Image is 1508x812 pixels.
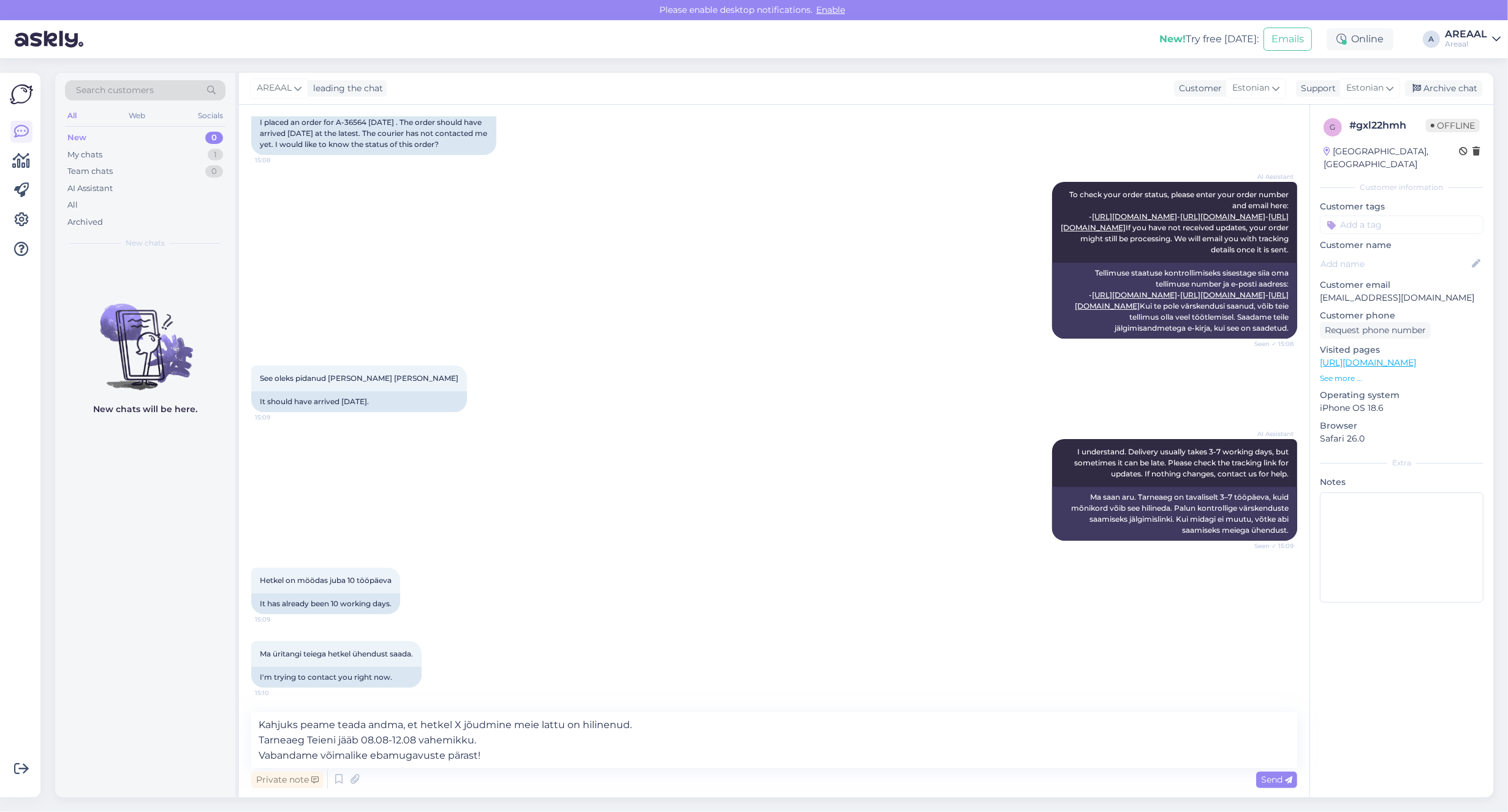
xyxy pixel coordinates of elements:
b: New! [1159,33,1186,45]
p: Notes [1320,476,1483,489]
p: Customer tags [1320,200,1483,213]
span: New chats [126,238,165,249]
p: Safari 26.0 [1320,432,1483,445]
div: Archived [67,216,103,228]
input: Add a tag [1320,216,1483,234]
div: 0 [205,165,223,178]
div: It should have arrived [DATE]. [251,391,467,412]
div: My chats [67,149,102,161]
div: AI Assistant [67,182,113,195]
span: Offline [1426,119,1480,132]
span: Hetkel on möödas juba 10 tööpäeva [260,576,392,585]
textarea: Kahjuks peame teada andma, et hetkel X jõudmine meie lattu on hilinenud. Tarneaeg Teieni jääb 08.... [251,712,1297,768]
span: AREAAL [257,81,292,95]
div: Archive chat [1405,80,1482,97]
div: Customer [1174,82,1222,95]
div: AREAAL [1445,29,1487,39]
div: [GEOGRAPHIC_DATA], [GEOGRAPHIC_DATA] [1324,145,1459,171]
p: Customer name [1320,239,1483,252]
div: Socials [195,108,225,124]
div: Areaal [1445,39,1487,49]
p: Visited pages [1320,344,1483,356]
img: No chats [55,282,235,392]
p: Operating system [1320,389,1483,402]
span: 15:08 [255,156,301,165]
p: iPhone OS 18.6 [1320,402,1483,415]
span: g [1330,122,1336,132]
div: 1 [208,149,223,161]
div: A [1423,31,1440,48]
p: Customer email [1320,279,1483,291]
div: Support [1296,82,1336,95]
div: Customer information [1320,182,1483,193]
span: See oleks pidanud [PERSON_NAME] [PERSON_NAME] [260,374,458,383]
div: All [65,108,79,124]
span: 15:09 [255,615,301,624]
div: I'm trying to contact you right now. [251,667,422,688]
div: Try free [DATE]: [1159,32,1259,47]
a: [URL][DOMAIN_NAME] [1320,357,1416,368]
a: AREAALAreaal [1445,29,1501,49]
a: [URL][DOMAIN_NAME] [1092,212,1177,221]
div: 0 [205,132,223,144]
div: New [67,132,86,144]
input: Add name [1320,257,1469,271]
div: Online [1327,28,1393,50]
a: [URL][DOMAIN_NAME] [1180,212,1265,221]
div: # gxl22hmh [1349,118,1426,133]
span: Seen ✓ 15:08 [1248,339,1294,348]
span: Search customers [76,84,154,97]
div: Team chats [67,165,113,178]
span: AI Assistant [1248,429,1294,438]
div: I placed an order for A-36564 [DATE] . The order should have arrived [DATE] at the latest. The co... [251,112,496,155]
span: 15:10 [255,688,301,697]
div: It has already been 10 working days. [251,593,400,614]
div: Private note [251,772,324,788]
span: Seen ✓ 15:09 [1248,541,1294,551]
div: Request phone number [1320,322,1431,339]
div: All [67,199,78,211]
p: Browser [1320,419,1483,432]
p: See more ... [1320,373,1483,384]
div: leading the chat [308,82,383,95]
span: Ma üritangi teiega hetkel ühendust saada. [260,649,413,658]
div: Tellimuse staatuse kontrollimiseks sisestage siia oma tellimuse number ja e-posti aadress: - - - ... [1052,263,1297,339]
img: Askly Logo [10,83,33,106]
div: Web [127,108,148,124]
span: I understand. Delivery usually takes 3-7 working days, but sometimes it can be late. Please check... [1074,447,1290,478]
button: Emails [1264,28,1312,51]
p: Customer phone [1320,309,1483,322]
div: Ma saan aru. Tarneaeg on tavaliselt 3–7 tööpäeva, kuid mõnikord võib see hilineda. Palun kontroll... [1052,487,1297,541]
p: [EMAIL_ADDRESS][DOMAIN_NAME] [1320,291,1483,304]
a: [URL][DOMAIN_NAME] [1180,290,1265,299]
span: Send [1261,774,1292,785]
span: Enable [813,4,849,15]
span: To check your order status, please enter your order number and email here: - - - If you have not ... [1061,190,1290,254]
span: AI Assistant [1248,172,1294,181]
p: New chats will be here. [93,403,197,416]
div: Extra [1320,457,1483,468]
span: Estonian [1232,81,1270,95]
span: 15:09 [255,413,301,422]
span: Estonian [1346,81,1384,95]
a: [URL][DOMAIN_NAME] [1092,290,1177,299]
